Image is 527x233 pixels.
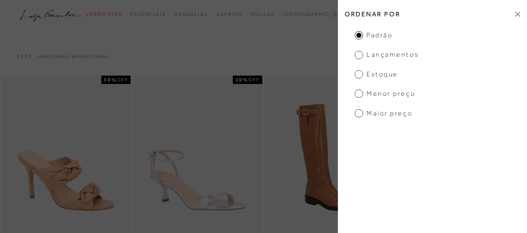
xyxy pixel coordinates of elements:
[355,31,393,40] span: Padrão
[117,77,128,83] span: OFF
[216,7,243,22] a: categoryNavScreenReaderText
[104,77,117,83] strong: 50%
[235,77,248,83] strong: 30%
[17,53,32,60] p: 2122
[38,53,109,60] p: resultados encontrados
[216,11,243,17] span: Sapatos
[251,7,275,22] a: categoryNavScreenReaderText
[86,11,122,17] span: Verão Viva
[174,11,208,17] span: Sandálias
[251,11,275,17] span: Bolsas
[283,11,351,17] span: [DEMOGRAPHIC_DATA]
[355,50,419,59] span: Lançamentos
[248,77,260,83] span: OFF
[130,7,166,22] a: categoryNavScreenReaderText
[355,70,398,79] span: Estoque
[283,7,351,22] a: noSubCategoriesText
[130,11,166,17] span: Essenciais
[86,7,122,22] a: categoryNavScreenReaderText
[338,4,527,24] h2: Ordenar por
[174,7,208,22] a: categoryNavScreenReaderText
[355,109,412,118] span: Maior Preço
[355,89,415,98] span: Menor Preço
